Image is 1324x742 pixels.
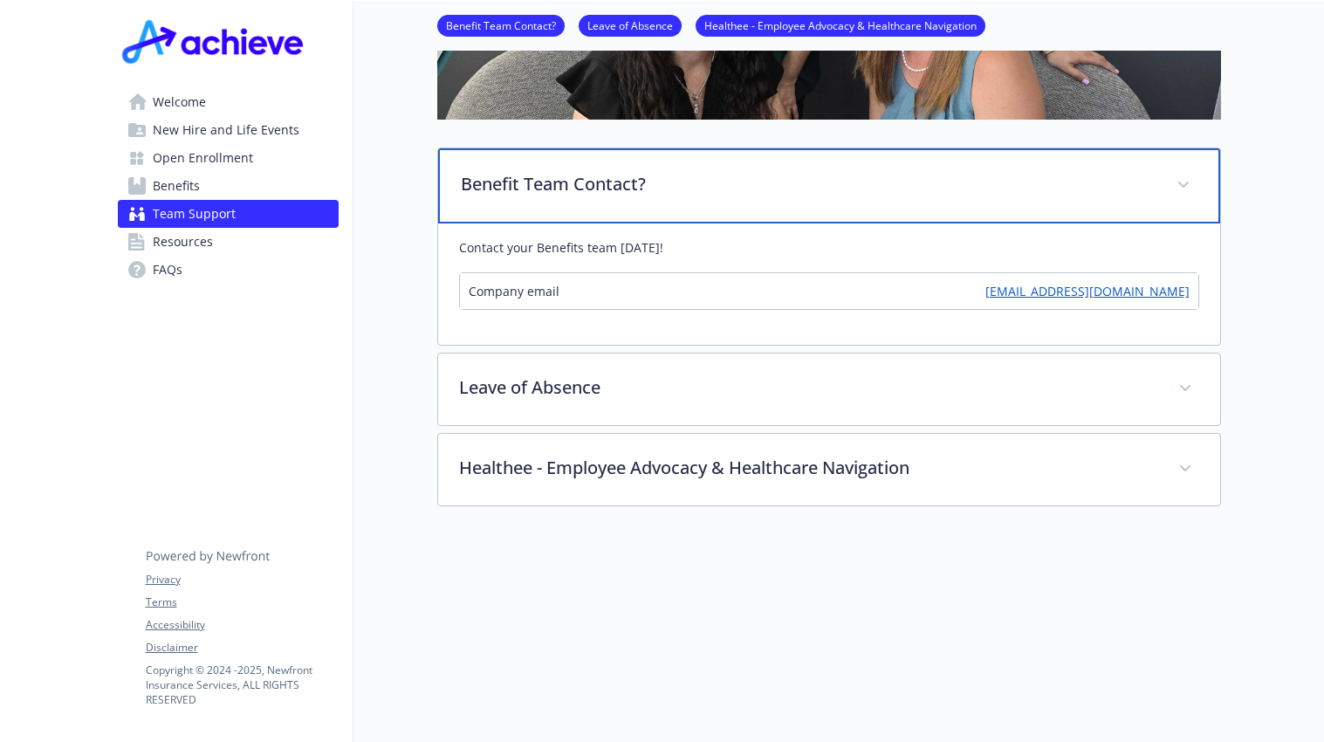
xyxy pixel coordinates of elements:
p: Copyright © 2024 - 2025 , Newfront Insurance Services, ALL RIGHTS RESERVED [146,663,338,707]
a: [EMAIL_ADDRESS][DOMAIN_NAME] [985,282,1190,300]
span: Welcome [153,88,206,116]
a: FAQs [118,256,339,284]
a: Resources [118,228,339,256]
span: Open Enrollment [153,144,253,172]
a: Disclaimer [146,640,338,656]
div: Benefit Team Contact? [438,223,1220,345]
a: Accessibility [146,617,338,633]
span: Benefits [153,172,200,200]
a: Open Enrollment [118,144,339,172]
div: Benefit Team Contact? [438,148,1220,223]
span: Team Support [153,200,236,228]
a: Benefits [118,172,339,200]
span: FAQs [153,256,182,284]
a: Privacy [146,572,338,587]
p: Benefit Team Contact? [461,171,1156,197]
span: Company email [469,282,559,300]
a: Team Support [118,200,339,228]
a: New Hire and Life Events [118,116,339,144]
a: Leave of Absence [579,17,682,33]
a: Terms [146,594,338,610]
p: Contact your Benefits team [DATE]! [459,237,1199,258]
span: Resources [153,228,213,256]
p: Healthee - Employee Advocacy & Healthcare Navigation [459,455,1157,481]
a: Healthee - Employee Advocacy & Healthcare Navigation [696,17,985,33]
div: Healthee - Employee Advocacy & Healthcare Navigation [438,434,1220,505]
div: Leave of Absence [438,354,1220,425]
span: New Hire and Life Events [153,116,299,144]
a: Benefit Team Contact? [437,17,565,33]
p: Leave of Absence [459,374,1157,401]
a: Welcome [118,88,339,116]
